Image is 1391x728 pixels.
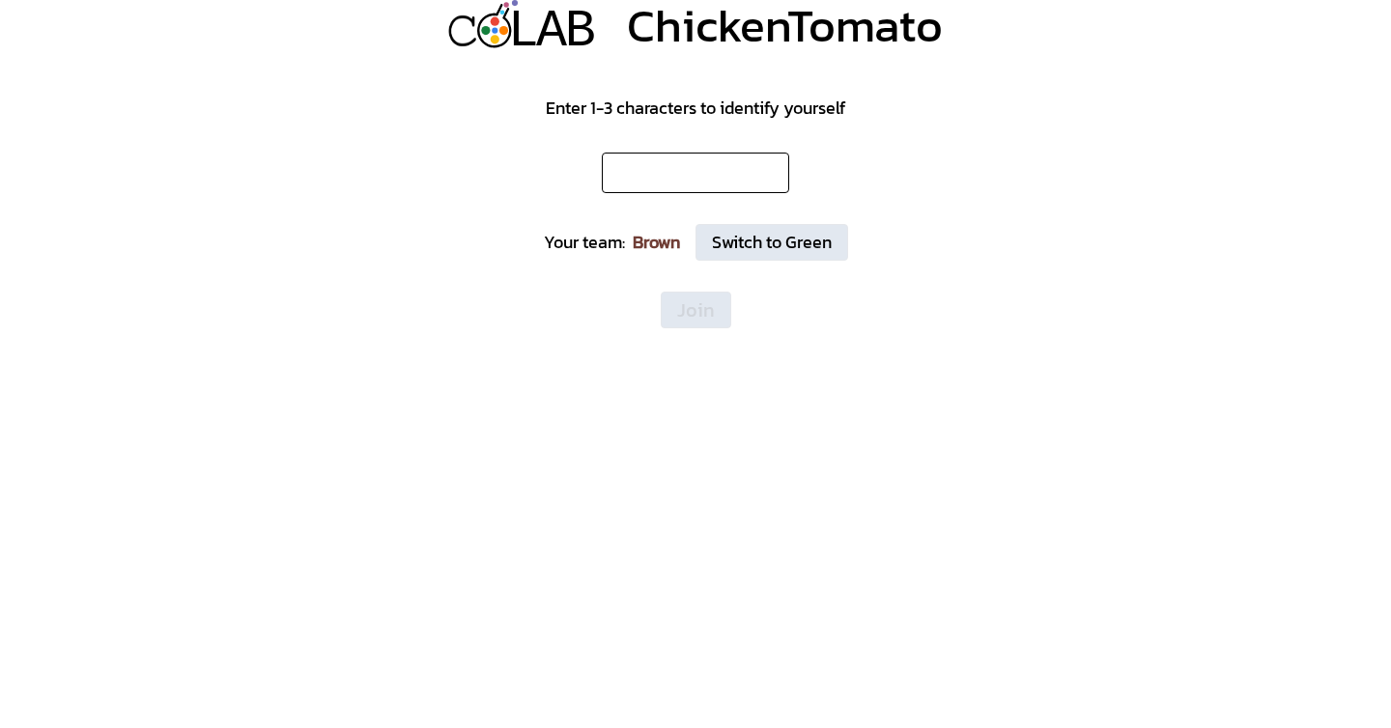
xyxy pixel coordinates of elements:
[627,2,943,48] div: ChickenTomato
[565,1,596,64] div: B
[661,292,731,328] button: Join
[695,224,848,261] button: Switch to Green
[508,1,539,64] div: L
[536,1,567,64] div: A
[633,229,680,256] div: Brown
[546,95,845,122] div: Enter 1-3 characters to identify yourself
[544,229,625,256] div: Your team:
